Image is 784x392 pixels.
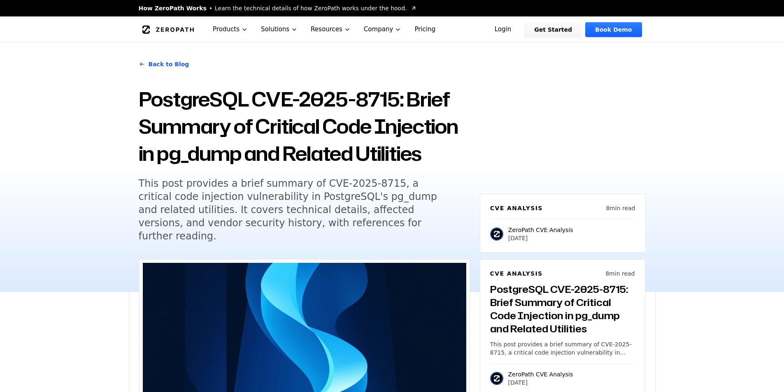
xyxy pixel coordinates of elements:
[139,53,189,76] a: Back to Blog
[139,4,207,12] span: How ZeroPath Works
[508,378,573,387] p: [DATE]
[508,234,573,242] p: [DATE]
[605,269,635,278] p: 8 min read
[139,177,455,243] h5: This post provides a brief summary of CVE-2025-8715, a critical code injection vulnerability in P...
[508,370,573,378] p: ZeroPath CVE Analysis
[508,226,573,234] p: ZeroPath CVE Analysis
[585,22,642,37] a: Book Demo
[490,204,543,212] h6: CVE Analysis
[206,16,254,42] button: Products
[485,22,521,37] a: Login
[215,4,407,12] span: Learn the technical details of how ZeroPath works under the hood.
[490,340,635,357] p: This post provides a brief summary of CVE-2025-8715, a critical code injection vulnerability in P...
[357,16,408,42] button: Company
[139,86,470,167] h1: PostgreSQL CVE-2025-8715: Brief Summary of Critical Code Injection in pg_dump and Related Utilities
[524,22,582,37] a: Get Started
[490,227,503,241] img: ZeroPath CVE Analysis
[490,283,635,335] h3: PostgreSQL CVE-2025-8715: Brief Summary of Critical Code Injection in pg_dump and Related Utilities
[254,16,304,42] button: Solutions
[129,16,656,42] nav: Global
[490,269,543,278] h6: CVE Analysis
[408,16,442,42] a: Pricing
[490,372,503,385] img: ZeroPath CVE Analysis
[606,204,635,212] p: 8 min read
[304,16,357,42] button: Resources
[139,4,417,12] a: How ZeroPath WorksLearn the technical details of how ZeroPath works under the hood.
